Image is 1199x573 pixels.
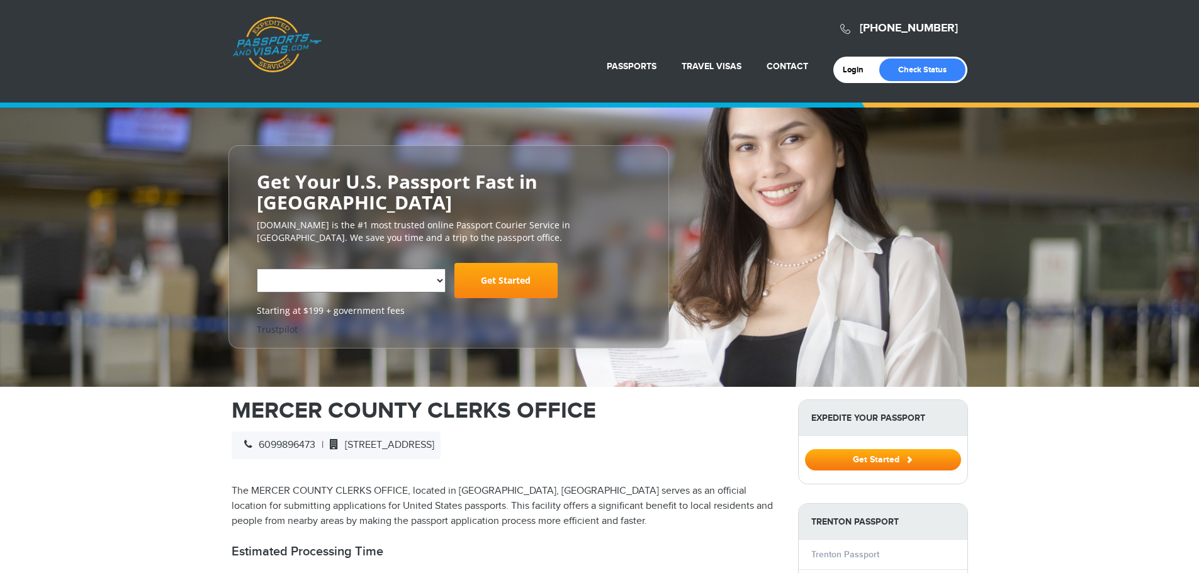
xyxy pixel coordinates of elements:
h1: MERCER COUNTY CLERKS OFFICE [232,399,779,422]
a: Get Started [454,263,558,298]
span: Starting at $199 + government fees [257,304,641,317]
a: Contact [767,61,808,72]
a: [PHONE_NUMBER] [860,21,958,35]
p: The MERCER COUNTY CLERKS OFFICE, located in [GEOGRAPHIC_DATA], [GEOGRAPHIC_DATA] serves as an off... [232,484,779,529]
strong: Expedite Your Passport [799,400,967,436]
a: Get Started [805,454,961,464]
span: [STREET_ADDRESS] [324,439,434,451]
a: Passports & [DOMAIN_NAME] [232,16,322,73]
a: Trustpilot [257,323,298,335]
span: 6099896473 [238,439,315,451]
strong: Trenton Passport [799,504,967,540]
button: Get Started [805,449,961,470]
a: Travel Visas [682,61,741,72]
a: Login [843,65,872,75]
a: Passports [607,61,656,72]
h2: Get Your U.S. Passport Fast in [GEOGRAPHIC_DATA] [257,171,641,213]
div: | [232,431,441,459]
h2: Estimated Processing Time [232,544,779,559]
p: [DOMAIN_NAME] is the #1 most trusted online Passport Courier Service in [GEOGRAPHIC_DATA]. We sav... [257,219,641,244]
a: Trenton Passport [811,549,879,560]
a: Check Status [879,58,965,81]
